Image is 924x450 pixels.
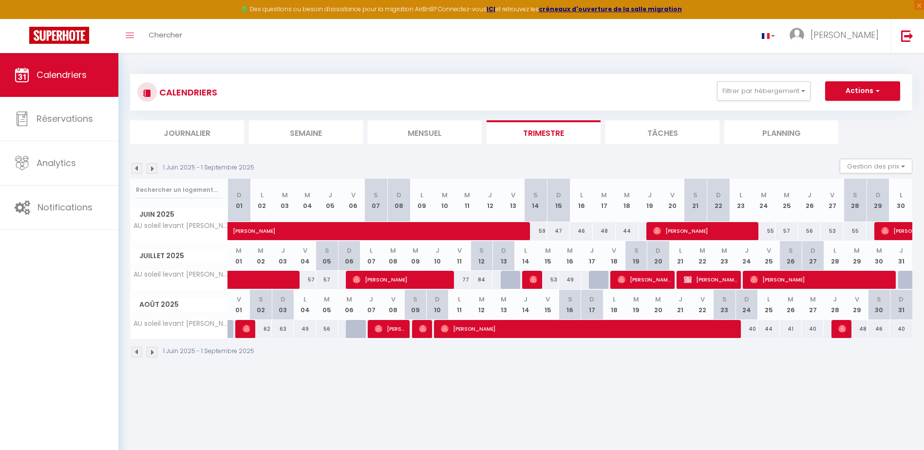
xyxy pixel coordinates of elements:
[243,319,250,338] span: [PERSON_NAME]
[479,246,484,255] abbr: S
[840,159,912,173] button: Gestion des prix
[539,5,682,13] strong: créneaux d'ouverture de la salle migration
[303,295,306,304] abbr: L
[149,30,182,40] span: Chercher
[457,246,462,255] abbr: V
[669,290,691,319] th: 21
[294,241,316,271] th: 04
[501,295,507,304] abbr: M
[647,290,669,319] th: 20
[382,241,404,271] th: 08
[570,222,593,240] div: 46
[479,179,502,222] th: 12
[410,179,433,222] th: 09
[788,295,793,304] abbr: M
[757,241,779,271] th: 25
[537,290,559,319] th: 15
[790,28,804,42] img: ...
[487,5,495,13] a: ICI
[360,241,382,271] th: 07
[868,290,890,319] th: 30
[294,290,316,319] th: 04
[580,190,583,200] abbr: L
[250,290,272,319] th: 02
[441,319,746,338] span: [PERSON_NAME]
[426,290,448,319] th: 10
[8,4,37,33] button: Ouvrir le widget de chat LiveChat
[471,241,492,271] th: 12
[684,270,737,289] span: [PERSON_NAME]
[593,179,616,222] th: 17
[757,290,779,319] th: 25
[547,179,570,222] th: 15
[616,222,639,240] div: 44
[458,295,461,304] abbr: L
[396,190,401,200] abbr: D
[351,190,356,200] abbr: V
[29,27,89,44] img: Super Booking
[296,179,319,222] th: 04
[316,320,338,338] div: 56
[404,241,426,271] th: 09
[889,179,912,222] th: 30
[272,241,294,271] th: 03
[131,298,227,312] span: Août 2025
[537,241,559,271] th: 15
[37,112,93,125] span: Réservations
[730,179,753,222] th: 23
[413,246,418,255] abbr: M
[515,290,537,319] th: 14
[601,190,607,200] abbr: M
[529,270,537,289] span: [PERSON_NAME]
[767,295,770,304] abbr: L
[546,295,550,304] abbr: V
[700,295,705,304] abbr: V
[679,295,682,304] abbr: J
[669,241,691,271] th: 21
[714,241,735,271] th: 23
[581,290,603,319] th: 17
[390,246,396,255] abbr: M
[435,246,439,255] abbr: J
[811,29,879,41] span: [PERSON_NAME]
[547,222,570,240] div: 47
[775,222,798,240] div: 57
[824,290,846,319] th: 28
[259,295,263,304] abbr: S
[501,246,506,255] abbr: D
[228,241,250,271] th: 01
[854,246,860,255] abbr: M
[515,241,537,271] th: 14
[735,241,757,271] th: 24
[634,246,639,255] abbr: S
[303,246,307,255] abbr: V
[420,190,423,200] abbr: L
[789,246,793,255] abbr: S
[868,241,890,271] th: 30
[319,179,342,222] th: 05
[545,246,551,255] abbr: M
[228,179,251,222] th: 01
[802,320,824,338] div: 40
[707,179,730,222] th: 22
[163,347,254,356] p: 1 Juin 2025 - 1 Septembre 2025
[132,320,229,327] span: AU soleil levant [PERSON_NAME] · Au soleil levant*terrasse*Local à vélo*oc keys*010
[559,271,581,289] div: 49
[753,222,775,240] div: 55
[456,179,479,222] th: 11
[435,295,440,304] abbr: D
[433,179,456,222] th: 10
[479,295,485,304] abbr: M
[524,179,547,222] th: 14
[802,241,824,271] th: 27
[590,246,594,255] abbr: J
[533,190,538,200] abbr: S
[830,190,834,200] abbr: V
[365,179,388,222] th: 07
[413,295,417,304] abbr: S
[855,295,859,304] abbr: V
[237,295,241,304] abbr: V
[369,295,373,304] abbr: J
[639,179,661,222] th: 19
